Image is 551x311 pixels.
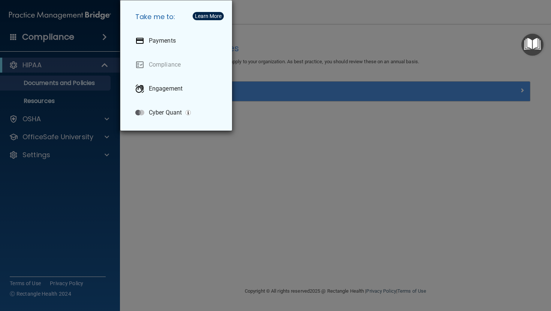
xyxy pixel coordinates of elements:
[149,85,183,92] p: Engagement
[149,109,182,116] p: Cyber Quant
[149,37,176,45] p: Payments
[195,13,222,19] div: Learn More
[193,12,224,20] button: Learn More
[129,102,226,123] a: Cyber Quant
[521,34,544,56] button: Open Resource Center
[129,30,226,51] a: Payments
[421,266,542,296] iframe: Drift Widget Chat Controller
[129,54,226,75] a: Compliance
[129,6,226,27] h5: Take me to:
[129,78,226,99] a: Engagement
